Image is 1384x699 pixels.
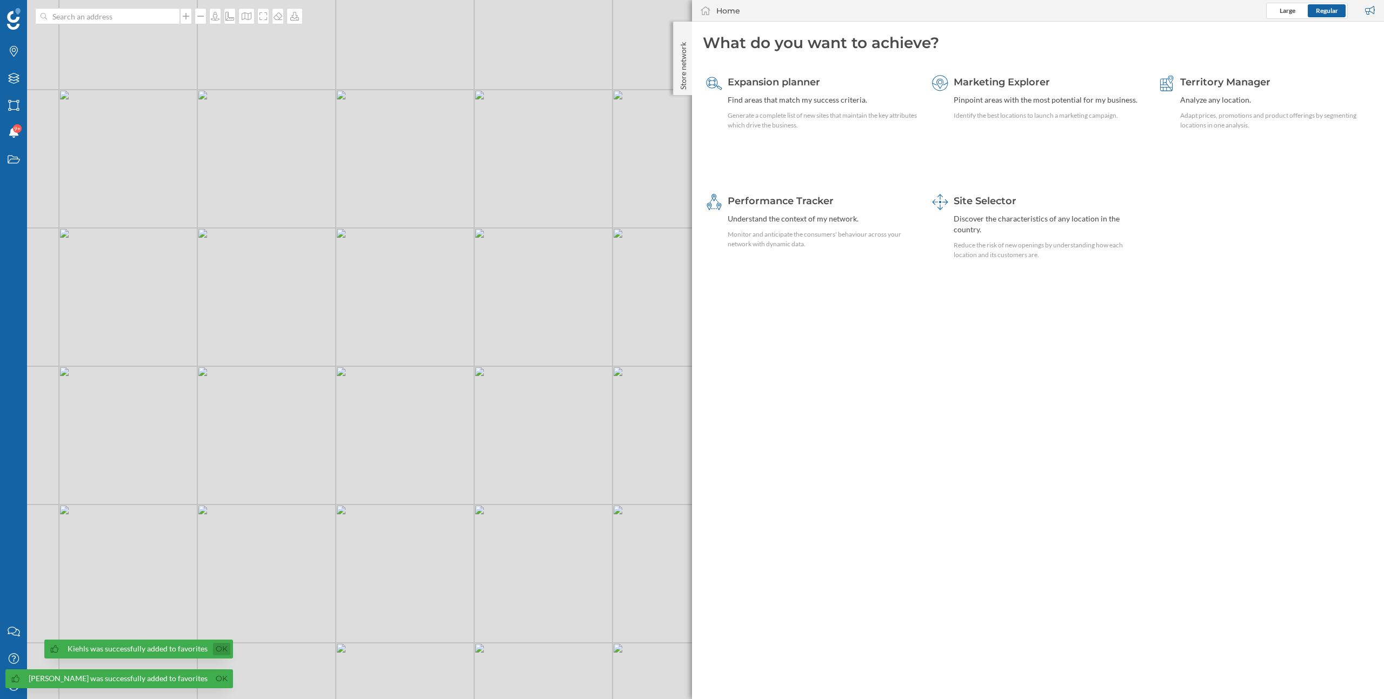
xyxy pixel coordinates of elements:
[728,195,834,207] span: Performance Tracker
[728,111,917,130] div: Generate a complete list of new sites that maintain the key attributes which drive the business.
[954,111,1137,120] div: Identify the best locations to launch a marketing campaign.
[932,194,948,210] img: dashboards-manager.svg
[703,32,1373,53] div: What do you want to achieve?
[954,95,1137,105] div: Pinpoint areas with the most potential for my business.
[728,95,917,105] div: Find areas that match my success criteria.
[14,123,21,134] span: 9+
[1180,95,1370,105] div: Analyze any location.
[728,76,820,88] span: Expansion planner
[7,8,21,30] img: Geoblink Logo
[213,673,230,685] a: Ok
[1280,6,1295,15] span: Large
[1180,76,1270,88] span: Territory Manager
[213,643,230,655] a: Ok
[22,8,74,17] span: Assistance
[954,76,1050,88] span: Marketing Explorer
[1159,75,1175,91] img: territory-manager.svg
[728,230,917,249] div: Monitor and anticipate the consumers' behaviour across your network with dynamic data.
[932,75,948,91] img: explorer.svg
[954,240,1143,260] div: Reduce the risk of new openings by understanding how each location and its customers are.
[29,673,208,684] div: [PERSON_NAME] was successfully added to favorites
[706,75,722,91] img: search-areas.svg
[954,195,1016,207] span: Site Selector
[954,213,1143,235] div: Discover the characteristics of any location in the country.
[1316,6,1338,15] span: Regular
[1180,111,1370,130] div: Adapt prices, promotions and product offerings by segmenting locations in one analysis.
[678,38,689,90] p: Store network
[716,5,740,16] div: Home
[728,213,917,224] div: Understand the context of my network.
[706,194,722,210] img: monitoring-360.svg
[68,643,208,654] div: Kiehls was successfully added to favorites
